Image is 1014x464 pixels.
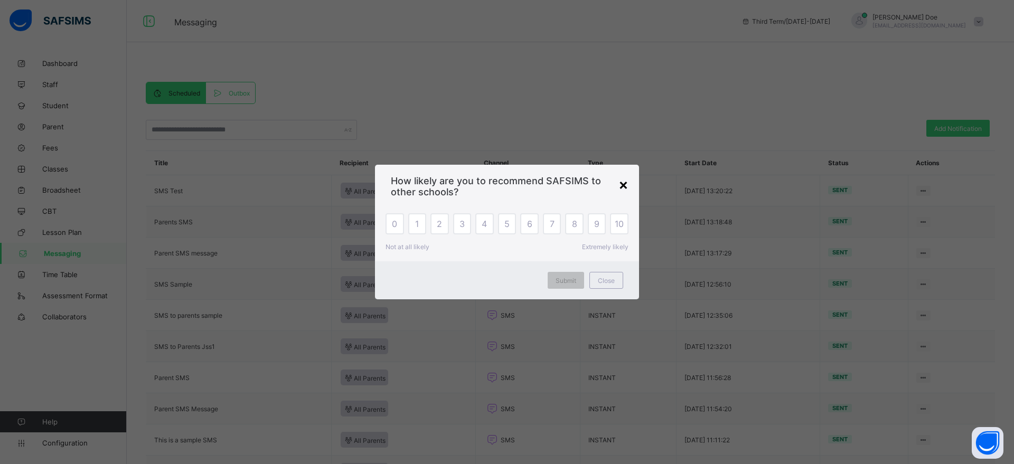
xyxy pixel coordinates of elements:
span: 3 [459,219,465,229]
span: 4 [482,219,487,229]
span: 10 [615,219,624,229]
span: Not at all likely [386,243,429,251]
span: 7 [550,219,555,229]
span: How likely are you to recommend SAFSIMS to other schools? [391,175,623,197]
span: Close [598,277,615,285]
span: 5 [504,219,510,229]
span: 8 [572,219,577,229]
div: × [618,175,628,193]
span: Extremely likely [582,243,628,251]
span: Submit [556,277,576,285]
span: 6 [527,219,532,229]
div: 0 [386,213,404,234]
span: 1 [415,219,419,229]
span: 9 [594,219,599,229]
span: 2 [437,219,442,229]
button: Open asap [972,427,1003,459]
